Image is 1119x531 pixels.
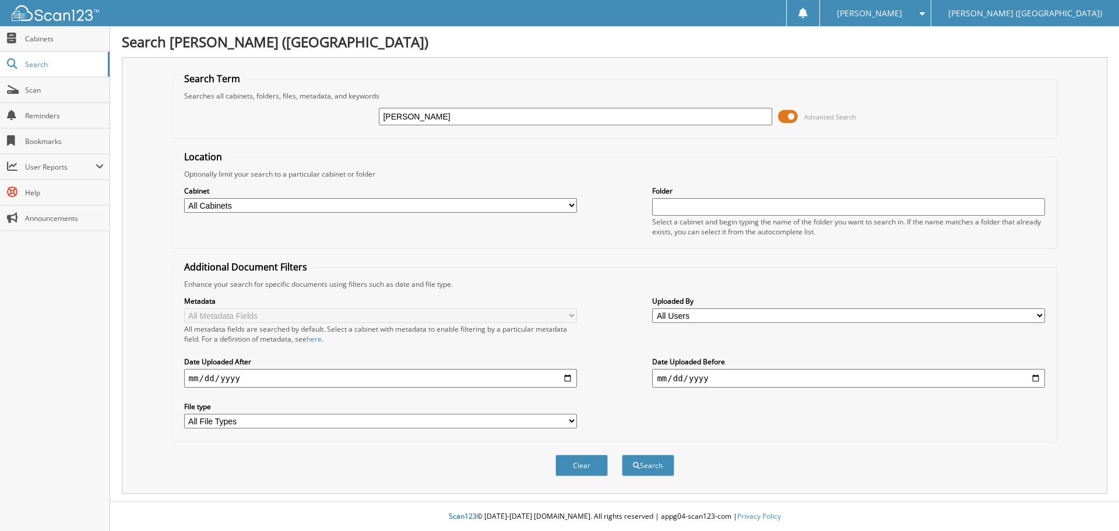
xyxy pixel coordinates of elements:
[25,111,104,121] span: Reminders
[652,217,1045,237] div: Select a cabinet and begin typing the name of the folder you want to search in. If the name match...
[12,5,99,21] img: scan123-logo-white.svg
[804,112,856,121] span: Advanced Search
[178,279,1051,289] div: Enhance your search for specific documents using filters such as date and file type.
[652,357,1045,367] label: Date Uploaded Before
[184,357,577,367] label: Date Uploaded After
[184,296,577,306] label: Metadata
[25,85,104,95] span: Scan
[652,296,1045,306] label: Uploaded By
[652,186,1045,196] label: Folder
[622,455,674,476] button: Search
[184,324,577,344] div: All metadata fields are searched by default. Select a cabinet with metadata to enable filtering b...
[307,334,322,344] a: here
[178,91,1051,101] div: Searches all cabinets, folders, files, metadata, and keywords
[555,455,608,476] button: Clear
[122,32,1107,51] h1: Search [PERSON_NAME] ([GEOGRAPHIC_DATA])
[737,511,781,521] a: Privacy Policy
[25,188,104,198] span: Help
[948,10,1102,17] span: [PERSON_NAME] ([GEOGRAPHIC_DATA])
[184,402,577,412] label: File type
[110,502,1119,531] div: © [DATE]-[DATE] [DOMAIN_NAME]. All rights reserved | appg04-scan123-com |
[1061,475,1119,531] iframe: Chat Widget
[25,213,104,223] span: Announcements
[449,511,477,521] span: Scan123
[652,369,1045,388] input: end
[25,34,104,44] span: Cabinets
[178,261,313,273] legend: Additional Document Filters
[178,169,1051,179] div: Optionally limit your search to a particular cabinet or folder
[837,10,902,17] span: [PERSON_NAME]
[25,59,102,69] span: Search
[178,72,246,85] legend: Search Term
[25,136,104,146] span: Bookmarks
[178,150,228,163] legend: Location
[184,369,577,388] input: start
[184,186,577,196] label: Cabinet
[25,162,96,172] span: User Reports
